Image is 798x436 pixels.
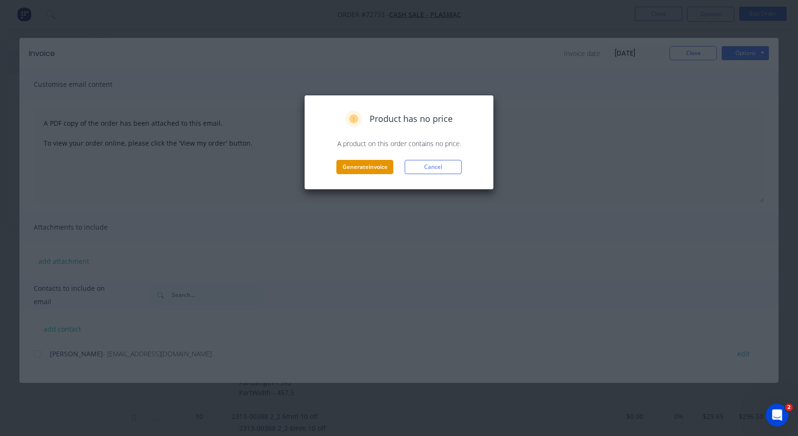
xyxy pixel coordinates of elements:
button: Generateinvoice [336,160,393,174]
span: Product has no price [370,112,453,125]
button: Cancel [405,160,462,174]
span: 2 [785,404,793,411]
iframe: Intercom live chat [766,404,789,427]
p: A product on this order contains no price. [314,139,484,148]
